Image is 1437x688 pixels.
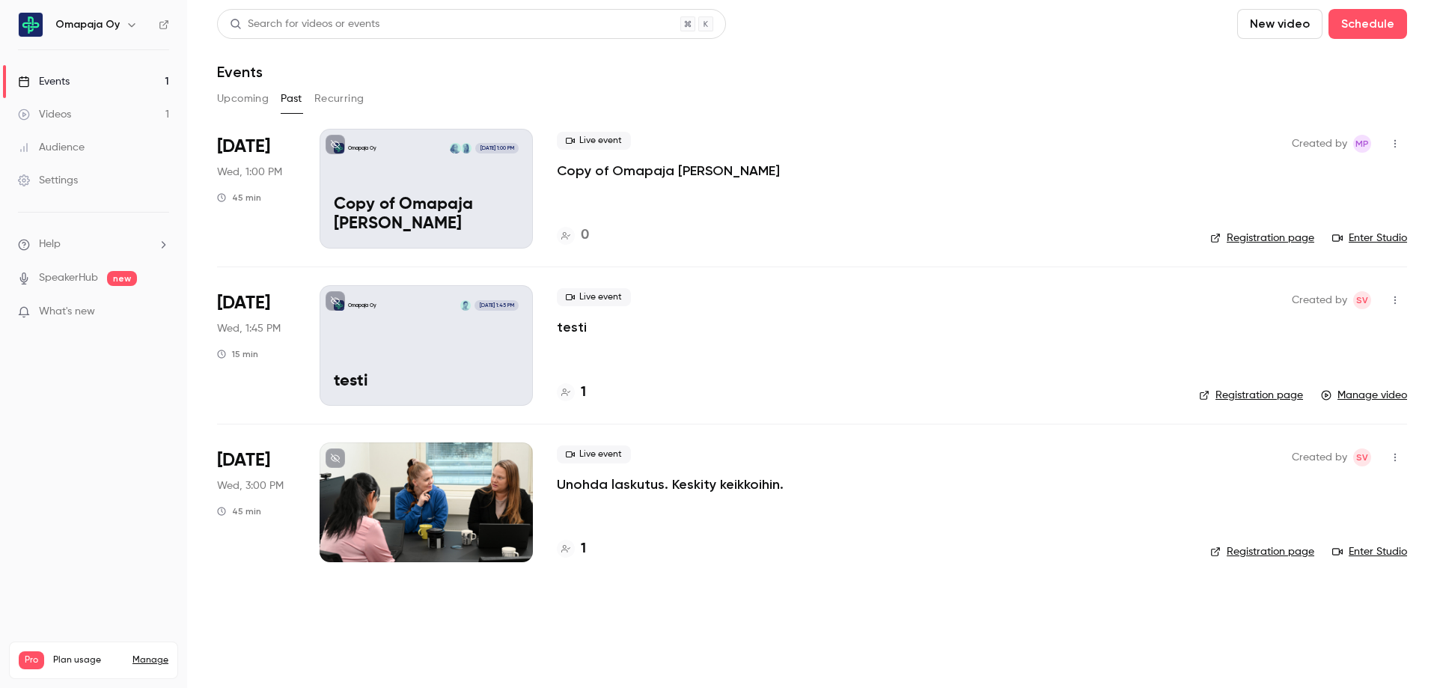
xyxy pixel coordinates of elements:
button: Upcoming [217,87,269,111]
span: SV [1356,448,1368,466]
div: Settings [18,173,78,188]
li: help-dropdown-opener [18,237,169,252]
span: MP [1355,135,1369,153]
a: Registration page [1210,231,1314,246]
div: Aug 27 Wed, 1:45 PM (Europe/Helsinki) [217,285,296,405]
span: [DATE] 1:45 PM [475,300,518,311]
button: Recurring [314,87,364,111]
button: Schedule [1328,9,1407,39]
div: Search for videos or events [230,16,379,32]
a: 1 [557,539,586,559]
span: Created by [1292,291,1347,309]
span: [DATE] [217,448,270,472]
span: Pro [19,651,44,669]
img: Omapaja Oy [19,13,43,37]
p: Omapaja Oy [348,302,376,309]
a: Enter Studio [1332,231,1407,246]
span: Live event [557,288,631,306]
span: [DATE] [217,135,270,159]
span: [DATE] [217,291,270,315]
div: 45 min [217,192,261,204]
a: Copy of Omapaja [PERSON_NAME] [557,162,780,180]
span: SV [1356,291,1368,309]
img: Maaret Peltoniemi [450,143,460,153]
button: New video [1237,9,1322,39]
p: Copy of Omapaja [PERSON_NAME] [334,195,519,234]
a: 0 [557,225,589,246]
span: Help [39,237,61,252]
a: Manage video [1321,388,1407,403]
h4: 0 [581,225,589,246]
img: Eveliina Pannula [461,143,472,153]
p: Omapaja Oy [348,144,376,152]
span: Plan usage [53,654,123,666]
span: Created by [1292,135,1347,153]
img: Sampsa Veteläinen [460,300,471,311]
a: 1 [557,383,586,403]
span: Wed, 3:00 PM [217,478,284,493]
span: Created by [1292,448,1347,466]
a: Registration page [1199,388,1303,403]
span: new [107,271,137,286]
a: Manage [132,654,168,666]
a: SpeakerHub [39,270,98,286]
div: Audience [18,140,85,155]
span: Live event [557,132,631,150]
a: Unohda laskutus. Keskity keikkoihin. [557,475,784,493]
div: Aug 20 Wed, 3:00 PM (Europe/Helsinki) [217,442,296,562]
span: Live event [557,445,631,463]
a: Enter Studio [1332,544,1407,559]
span: Maaret Peltoniemi [1353,135,1371,153]
span: Wed, 1:00 PM [217,165,282,180]
span: [DATE] 1:00 PM [475,143,518,153]
p: testi [334,372,519,392]
div: 15 min [217,348,258,360]
div: Videos [18,107,71,122]
div: Sep 10 Wed, 1:00 PM (Europe/Helsinki) [217,129,296,249]
span: Wed, 1:45 PM [217,321,281,336]
h4: 1 [581,539,586,559]
div: 45 min [217,505,261,517]
h4: 1 [581,383,586,403]
h6: Omapaja Oy [55,17,120,32]
div: Events [18,74,70,89]
a: Copy of Omapaja pilottiOmapaja OyEveliina PannulaMaaret Peltoniemi[DATE] 1:00 PMCopy of Omapaja [... [320,129,533,249]
span: What's new [39,304,95,320]
button: Past [281,87,302,111]
a: testi [557,318,587,336]
a: Registration page [1210,544,1314,559]
iframe: Noticeable Trigger [151,305,169,319]
span: Sampsa Veteläinen [1353,448,1371,466]
h1: Events [217,63,263,81]
a: testiOmapaja OySampsa Veteläinen[DATE] 1:45 PMtesti [320,285,533,405]
span: Sampsa Veteläinen [1353,291,1371,309]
